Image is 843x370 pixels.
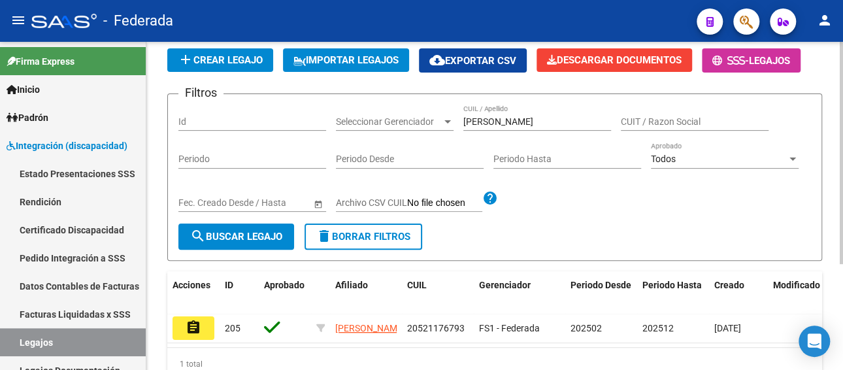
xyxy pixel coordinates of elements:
button: Descargar Documentos [537,48,692,72]
span: Gerenciador [479,280,531,290]
span: Buscar Legajo [190,231,282,243]
span: Periodo Desde [570,280,631,290]
span: 202512 [642,323,674,333]
button: IMPORTAR LEGAJOS [283,48,409,72]
span: Afiliado [335,280,368,290]
span: - Federada [103,7,173,35]
span: FS1 - Federada [479,323,540,333]
datatable-header-cell: Modificado [768,271,827,314]
mat-icon: person [817,12,833,28]
span: Aprobado [264,280,305,290]
span: IMPORTAR LEGAJOS [293,54,399,66]
mat-icon: menu [10,12,26,28]
span: Creado [714,280,744,290]
button: Open calendar [311,197,325,210]
span: ID [225,280,233,290]
span: Acciones [173,280,210,290]
datatable-header-cell: ID [220,271,259,314]
input: Archivo CSV CUIL [407,197,482,209]
input: Fecha inicio [178,197,226,209]
datatable-header-cell: Gerenciador [474,271,565,314]
span: CUIL [407,280,427,290]
input: Fecha fin [237,197,301,209]
span: Legajos [749,55,790,67]
span: Firma Express [7,54,74,69]
datatable-header-cell: Creado [709,271,768,314]
span: Todos [651,154,676,164]
span: Borrar Filtros [316,231,410,243]
mat-icon: assignment [186,320,201,335]
button: Buscar Legajo [178,224,294,250]
button: -Legajos [702,48,801,73]
span: Modificado [773,280,820,290]
button: Exportar CSV [419,48,527,73]
datatable-header-cell: CUIL [402,271,474,314]
span: Exportar CSV [429,55,516,67]
span: 205 [225,323,240,333]
span: Integración (discapacidad) [7,139,127,153]
span: Crear Legajo [178,54,263,66]
span: Descargar Documentos [547,54,682,66]
button: Borrar Filtros [305,224,422,250]
datatable-header-cell: Acciones [167,271,220,314]
span: Padrón [7,110,48,125]
span: - [712,55,749,67]
button: Crear Legajo [167,48,273,72]
datatable-header-cell: Periodo Hasta [637,271,709,314]
span: Archivo CSV CUIL [336,197,407,208]
span: [DATE] [714,323,741,333]
div: Open Intercom Messenger [799,326,830,357]
span: Inicio [7,82,40,97]
mat-icon: search [190,228,206,244]
mat-icon: add [178,52,193,67]
span: [PERSON_NAME] [335,323,405,333]
datatable-header-cell: Afiliado [330,271,402,314]
datatable-header-cell: Aprobado [259,271,311,314]
span: Seleccionar Gerenciador [336,116,442,127]
span: 202502 [570,323,602,333]
mat-icon: help [482,190,498,206]
mat-icon: cloud_download [429,52,445,68]
span: Periodo Hasta [642,280,702,290]
datatable-header-cell: Periodo Desde [565,271,637,314]
span: 20521176793 [407,323,465,333]
mat-icon: delete [316,228,332,244]
h3: Filtros [178,84,223,102]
